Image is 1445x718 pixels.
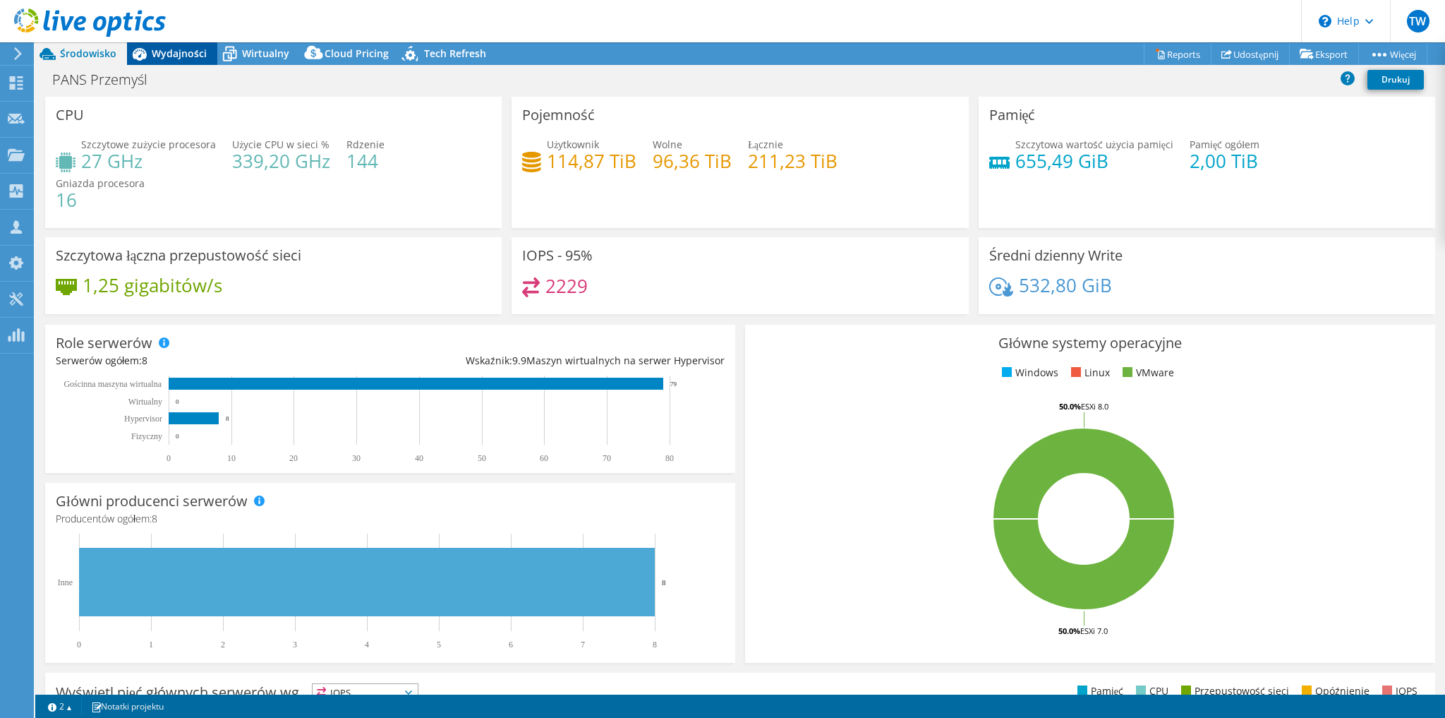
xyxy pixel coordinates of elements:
[437,640,441,650] text: 5
[81,153,216,169] h4: 27 GHz
[1379,683,1417,699] li: IOPS
[756,335,1425,351] h3: Główne systemy operacyjne
[581,640,585,650] text: 7
[478,453,486,463] text: 50
[124,414,162,424] text: Hypervisor
[56,248,301,263] h3: Szczytowa łączna przepustowość sieci
[1015,153,1173,169] h4: 655,49 GiB
[81,138,216,151] span: Szczytowe zużycie procesora
[152,47,207,60] span: Wydajności
[998,365,1058,381] li: Windows
[603,453,611,463] text: 70
[545,278,588,294] h4: 2229
[167,453,171,463] text: 0
[424,47,486,60] span: Tech Refresh
[77,640,81,650] text: 0
[1358,43,1427,65] a: Więcej
[1019,277,1112,293] h4: 532,80 GiB
[1119,365,1174,381] li: VMware
[662,578,666,587] text: 8
[289,453,298,463] text: 20
[46,72,169,88] h1: PANS Przemyśl
[56,335,152,351] h3: Role serwerów
[1015,138,1173,151] span: Szczytowa wartość użycia pamięci
[748,153,838,169] h4: 211,23 TiB
[540,453,548,463] text: 60
[748,138,783,151] span: Łącznie
[149,640,153,650] text: 1
[58,578,73,587] text: Inne
[509,640,513,650] text: 6
[64,379,162,389] text: Gościnna maszyna wirtualna
[176,398,179,405] text: 0
[346,153,385,169] h4: 144
[1211,43,1290,65] a: Udostępnij
[1080,626,1108,636] tspan: ESXi 7.0
[232,153,330,169] h4: 339,20 GHz
[390,353,725,369] div: Wskaźnik: Maszyn wirtualnych na serwer Hypervisor
[1319,15,1331,28] svg: \n
[81,698,174,715] a: Notatki projektu
[38,698,82,715] a: 2
[152,512,157,525] span: 8
[128,397,162,407] text: Wirtualny
[1058,626,1080,636] tspan: 50.0%
[56,511,725,527] h4: Producentów ogółem:
[1298,683,1370,699] li: Opóźnienie
[1407,10,1429,32] span: TW
[415,453,423,463] text: 40
[346,138,385,151] span: Rdzenie
[547,153,636,169] h4: 114,87 TiB
[1190,138,1259,151] span: Pamięć ogółem
[989,107,1036,123] h3: Pamięć
[1367,70,1424,90] a: Drukuj
[226,415,229,422] text: 8
[1178,683,1289,699] li: Przepustowość sieci
[293,640,297,650] text: 3
[56,176,145,190] span: Gniazda procesora
[1068,365,1110,381] li: Linux
[365,640,369,650] text: 4
[1190,153,1259,169] h4: 2,00 TiB
[56,107,84,123] h3: CPU
[352,453,361,463] text: 30
[989,248,1123,263] h3: Średni dzienny Write
[60,47,116,60] span: Środowisko
[522,107,595,123] h3: Pojemność
[232,138,329,151] span: Użycie CPU w sieci %
[512,354,526,367] span: 9.9
[1081,401,1108,412] tspan: ESXi 8.0
[547,138,599,151] span: Użytkownik
[221,640,225,650] text: 2
[56,192,145,208] h4: 16
[131,431,162,441] text: Fizyczny
[653,138,682,151] span: Wolne
[653,153,732,169] h4: 96,36 TiB
[522,248,593,263] h3: IOPS - 95%
[1289,43,1359,65] a: Eksport
[653,640,657,650] text: 8
[670,381,677,388] text: 79
[176,433,179,440] text: 0
[1059,401,1081,412] tspan: 50.0%
[56,353,390,369] div: Serwerów ogółem:
[1074,683,1123,699] li: Pamięć
[313,684,418,701] span: IOPS
[227,453,236,463] text: 10
[325,47,389,60] span: Cloud Pricing
[1144,43,1211,65] a: Reports
[56,493,248,509] h3: Główni producenci serwerów
[1132,683,1168,699] li: CPU
[665,453,674,463] text: 80
[83,277,222,293] h4: 1,25 gigabitów/s
[242,47,289,60] span: Wirtualny
[142,354,147,367] span: 8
